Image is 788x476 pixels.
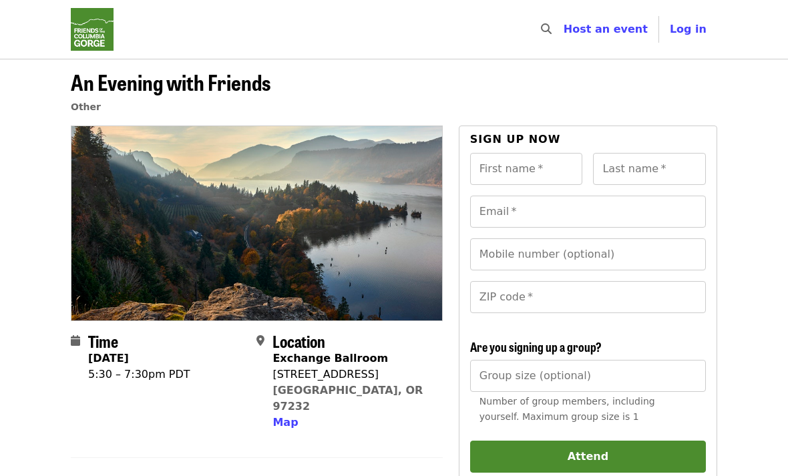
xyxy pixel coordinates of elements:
input: Last name [593,153,706,185]
img: An Evening with Friends organized by Friends Of The Columbia Gorge [71,126,442,320]
span: Are you signing up a group? [470,338,602,355]
div: [STREET_ADDRESS] [272,367,431,383]
a: Other [71,101,101,112]
strong: [DATE] [88,352,129,365]
button: Attend [470,441,706,473]
span: Number of group members, including yourself. Maximum group size is 1 [479,396,655,422]
i: calendar icon [71,334,80,347]
span: Map [272,416,298,429]
button: Map [272,415,298,431]
input: ZIP code [470,281,706,313]
input: Email [470,196,706,228]
a: [GEOGRAPHIC_DATA], OR 97232 [272,384,423,413]
strong: Exchange Ballroom [272,352,388,365]
input: First name [470,153,583,185]
span: Time [88,329,118,352]
input: Mobile number (optional) [470,238,706,270]
input: Search [560,13,570,45]
span: Sign up now [470,133,561,146]
span: Log in [670,23,707,35]
a: Host an event [564,23,648,35]
img: Friends Of The Columbia Gorge - Home [71,8,114,51]
span: An Evening with Friends [71,66,270,97]
input: [object Object] [470,360,706,392]
i: search icon [541,23,552,35]
div: 5:30 – 7:30pm PDT [88,367,190,383]
span: Location [272,329,325,352]
i: map-marker-alt icon [256,334,264,347]
button: Log in [659,16,717,43]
